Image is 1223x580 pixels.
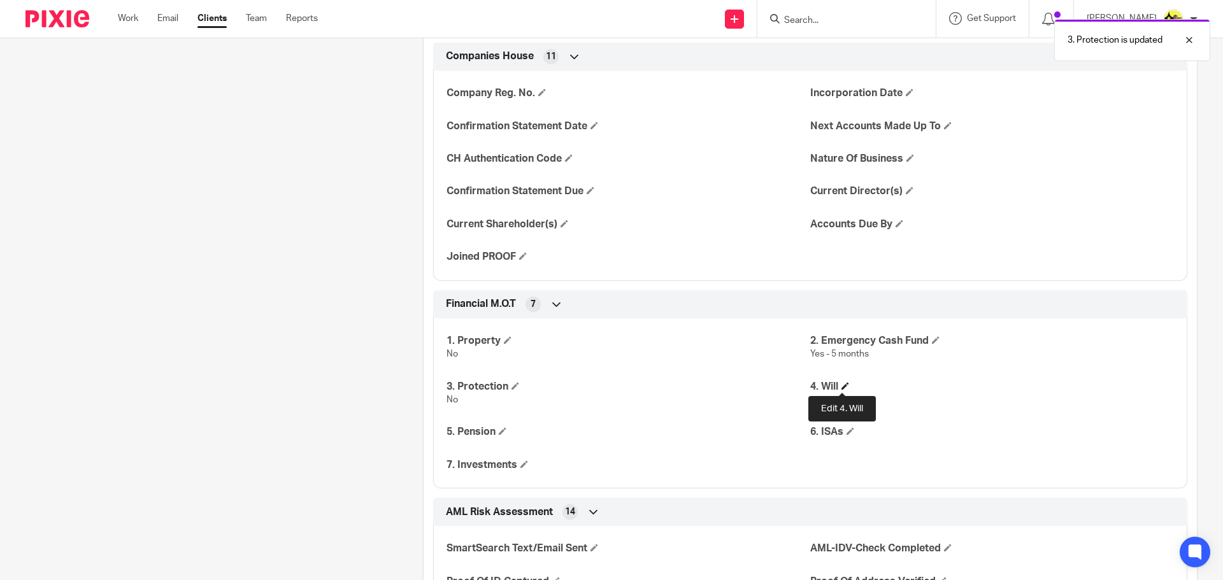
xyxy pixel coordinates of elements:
[810,120,1174,133] h4: Next Accounts Made Up To
[447,250,810,264] h4: Joined PROOF
[810,350,869,358] span: Yes - 5 months
[447,542,810,555] h4: SmartSearch Text/Email Sent
[531,298,536,311] span: 7
[447,120,810,133] h4: Confirmation Statement Date
[447,152,810,166] h4: CH Authentication Code
[446,50,534,63] span: Companies House
[25,10,89,27] img: Pixie
[197,12,227,25] a: Clients
[447,395,458,404] span: No
[810,425,1174,439] h4: 6. ISAs
[810,542,1174,555] h4: AML-IDV-Check Completed
[286,12,318,25] a: Reports
[447,218,810,231] h4: Current Shareholder(s)
[810,334,1174,348] h4: 2. Emergency Cash Fund
[810,152,1174,166] h4: Nature Of Business
[1068,34,1162,46] p: 3. Protection is updated
[447,380,810,393] h4: 3. Protection
[118,12,138,25] a: Work
[446,297,516,311] span: Financial M.O.T
[447,350,458,358] span: No
[446,506,553,519] span: AML Risk Assessment
[447,334,810,348] h4: 1. Property
[810,380,1174,393] h4: 4. Will
[447,87,810,100] h4: Company Reg. No.
[810,87,1174,100] h4: Incorporation Date
[157,12,178,25] a: Email
[447,185,810,198] h4: Confirmation Statement Due
[246,12,267,25] a: Team
[810,185,1174,198] h4: Current Director(s)
[546,50,556,63] span: 11
[810,218,1174,231] h4: Accounts Due By
[447,458,810,472] h4: 7. Investments
[447,425,810,439] h4: 5. Pension
[565,506,575,518] span: 14
[1163,9,1184,29] img: Carine-Starbridge.jpg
